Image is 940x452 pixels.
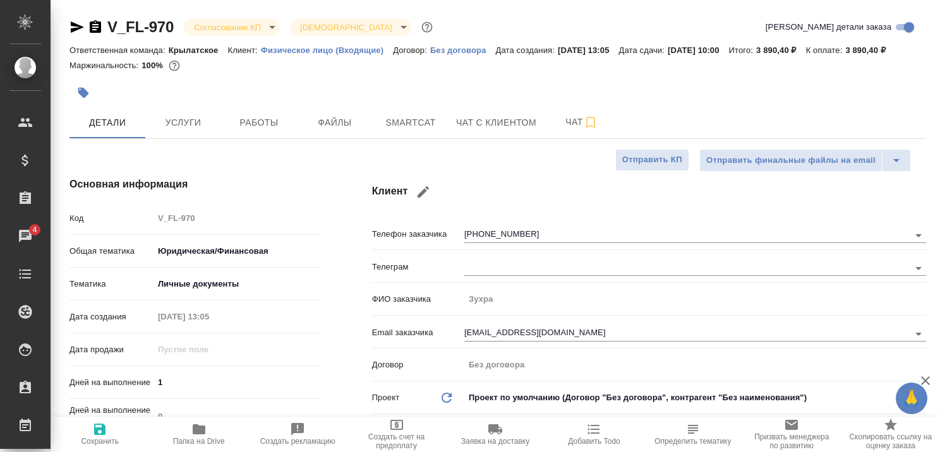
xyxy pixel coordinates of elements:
input: Пустое поле [154,340,264,359]
input: Пустое поле [464,290,926,308]
button: Open [910,227,927,244]
p: Дата сдачи: [619,45,668,55]
div: Юридическая/Финансовая [154,241,322,262]
button: Заявка на доставку [446,417,545,452]
p: 3 890,40 ₽ [845,45,895,55]
p: Итого: [729,45,756,55]
p: Крылатское [169,45,228,55]
a: Без договора [430,44,496,55]
p: ФИО заказчика [372,293,464,306]
button: Open [910,325,927,343]
p: К оплате: [806,45,846,55]
p: Договор [372,359,464,371]
p: Дата продажи [69,343,154,356]
div: Проект по умолчанию (Договор "Без договора", контрагент "Без наименования") [464,387,926,408]
button: Определить тематику [644,417,742,452]
button: Скопировать ссылку для ЯМессенджера [69,20,85,35]
a: V_FL-970 [107,18,174,35]
p: Дата создания [69,311,154,323]
p: 3 890,40 ₽ [756,45,806,55]
button: Скопировать ссылку на оценку заказа [841,417,940,452]
button: Добавить Todo [545,417,643,452]
p: Тематика [69,278,154,290]
input: Пустое поле [154,407,322,425]
input: ✎ Введи что-нибудь [154,373,322,391]
span: Сохранить [81,437,119,446]
a: 4 [3,220,47,252]
button: Отправить финальные файлы на email [699,149,883,172]
div: Согласование КП [184,19,280,36]
span: Файлы [304,115,365,131]
button: 0.00 RUB; [166,57,183,74]
span: Добавить Todo [568,437,620,446]
h4: Клиент [372,177,926,207]
span: Чат с клиентом [456,115,536,131]
button: Папка на Drive [149,417,248,452]
button: 🙏 [896,383,927,414]
p: [DATE] 13:05 [558,45,619,55]
input: Пустое поле [154,307,264,326]
span: Скопировать ссылку на оценку заказа [849,432,932,450]
span: Услуги [153,115,214,131]
button: Создать счет на предоплату [347,417,445,452]
span: [PERSON_NAME] детали заказа [766,21,891,33]
p: Маржинальность: [69,61,142,70]
button: Скопировать ссылку [88,20,103,35]
p: Код [69,212,154,225]
input: Пустое поле [464,355,926,374]
p: Клиент: [227,45,260,55]
button: Добавить тэг [69,79,97,107]
button: Призвать менеджера по развитию [742,417,841,452]
span: Отправить финальные файлы на email [706,153,876,168]
span: Призвать менеджера по развитию [750,432,833,450]
button: [DEMOGRAPHIC_DATA] [296,22,395,33]
h4: Основная информация [69,177,322,192]
button: Создать рекламацию [248,417,347,452]
div: split button [699,149,911,172]
p: Телефон заказчика [372,228,464,241]
div: Личные документы [154,273,322,295]
button: Сохранить [51,417,149,452]
span: Работы [229,115,289,131]
input: Пустое поле [154,209,322,227]
p: 100% [142,61,166,70]
a: Физическое лицо (Входящие) [261,44,394,55]
span: Создать счет на предоплату [354,432,438,450]
span: Чат [551,114,612,130]
p: Телеграм [372,261,464,273]
button: Open [910,259,927,277]
p: Договор: [393,45,430,55]
span: Создать рекламацию [260,437,335,446]
p: Проект [372,391,400,404]
p: Без договора [430,45,496,55]
span: Smartcat [380,115,441,131]
svg: Подписаться [583,115,598,130]
p: Дата создания: [496,45,558,55]
p: Физическое лицо (Входящие) [261,45,394,55]
p: [DATE] 10:00 [668,45,729,55]
button: Согласование КП [190,22,265,33]
span: Отправить КП [622,153,682,167]
span: 4 [25,223,44,236]
span: Детали [77,115,138,131]
p: Дней на выполнение (авт.) [69,404,154,429]
span: 🙏 [901,385,922,412]
span: Заявка на доставку [461,437,529,446]
button: Доп статусы указывают на важность/срочность заказа [419,19,435,35]
p: Ответственная команда: [69,45,169,55]
p: Email заказчика [372,326,464,339]
button: Отправить КП [615,149,689,171]
span: Определить тематику [654,437,731,446]
p: Дней на выполнение [69,376,154,389]
div: Согласование КП [290,19,411,36]
span: Папка на Drive [173,437,225,446]
p: Общая тематика [69,245,154,258]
